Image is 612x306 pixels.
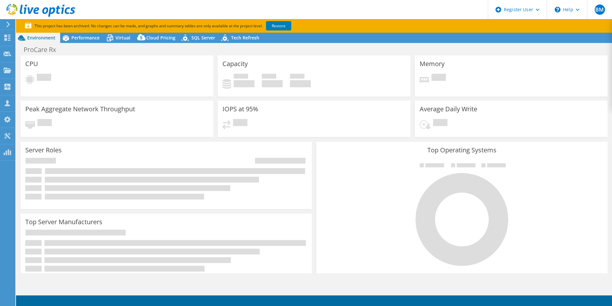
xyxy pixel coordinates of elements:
span: Performance [71,35,100,41]
span: Free [262,74,276,80]
span: SQL Server [191,35,215,41]
h3: Top Operating Systems [321,147,603,154]
h4: 0 GiB [262,80,283,87]
span: Tech Refresh [231,35,259,41]
span: Pending [37,119,52,128]
h3: IOPS at 95% [222,106,258,113]
span: Pending [433,119,447,128]
span: Total [290,74,304,80]
h3: Average Daily Write [420,106,477,113]
h3: CPU [25,60,38,67]
h3: Memory [420,60,445,67]
h3: Capacity [222,60,248,67]
h4: 0 GiB [290,80,311,87]
h3: Peak Aggregate Network Throughput [25,106,135,113]
h1: ProCare Rx [21,46,66,53]
h4: 0 GiB [234,80,254,87]
p: This project has been archived. No changes can be made, and graphs and summary tables are only av... [25,22,339,30]
svg: \n [555,7,560,13]
span: BM [595,4,605,15]
span: Pending [431,74,446,82]
span: Pending [37,74,51,82]
span: Environment [27,35,55,41]
span: Virtual [116,35,130,41]
a: Restore [266,21,291,30]
span: Cloud Pricing [146,35,175,41]
h3: Server Roles [25,147,62,154]
span: Used [234,74,248,80]
h3: Top Server Manufacturers [25,218,102,225]
span: Pending [233,119,247,128]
